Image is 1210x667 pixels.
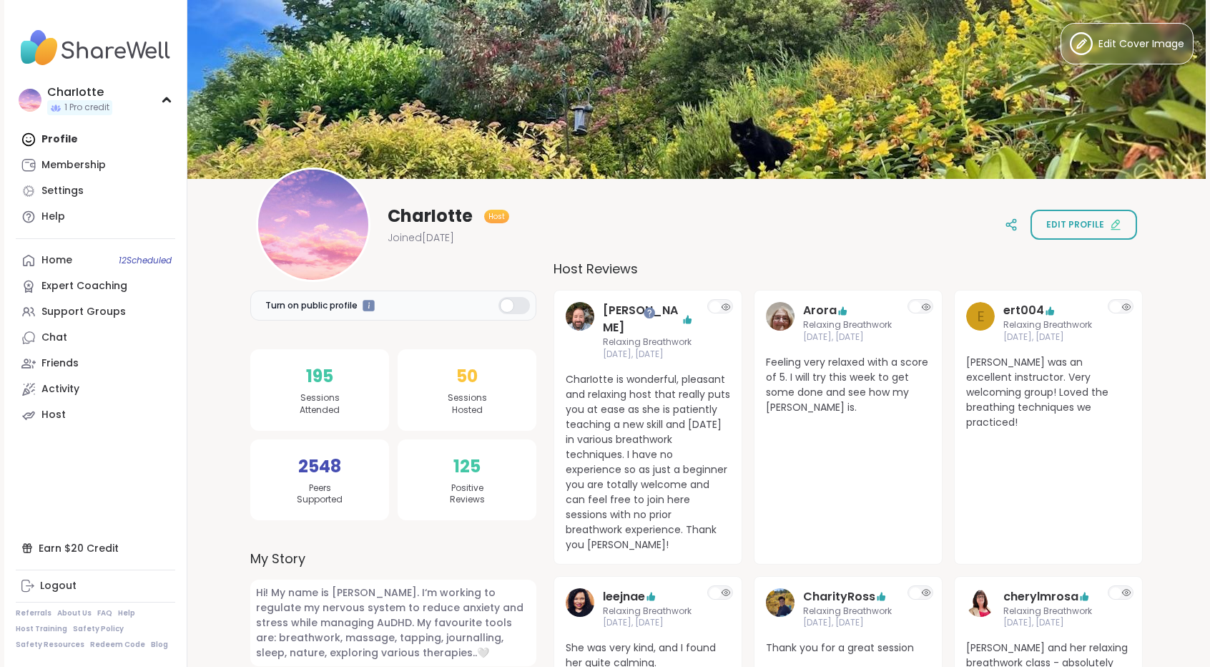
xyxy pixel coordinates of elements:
[453,454,481,479] span: 125
[41,356,79,371] div: Friends
[16,640,84,650] a: Safety Resources
[566,302,594,331] img: Brian_L
[1003,331,1093,344] span: [DATE], [DATE]
[966,355,1131,430] span: [PERSON_NAME] was an excellent instructor. Very welcoming group! Loved the breathing techniques w...
[1098,36,1184,52] span: Edit Cover Image
[966,588,995,617] img: cherylmrosa
[766,588,795,630] a: CharityRoss
[603,617,693,629] span: [DATE], [DATE]
[16,248,175,273] a: Home12Scheduled
[41,158,106,172] div: Membership
[1046,218,1104,231] span: Edit profile
[16,204,175,230] a: Help
[297,482,343,507] span: Peers Supported
[803,331,893,344] span: [DATE], [DATE]
[388,205,473,228] span: CharIotte
[566,302,594,361] a: Brian_L
[388,230,454,245] span: Joined [DATE]
[603,336,693,349] span: Relaxing Breathwork
[803,605,893,618] span: Relaxing Breathwork
[1003,605,1093,618] span: Relaxing Breathwork
[19,89,41,112] img: CharIotte
[47,84,112,100] div: CharIotte
[16,402,175,428] a: Host
[298,454,341,479] span: 2548
[64,102,109,114] span: 1 Pro credit
[966,588,995,630] a: cherylmrosa
[16,325,175,351] a: Chat
[306,364,333,389] span: 195
[450,482,485,507] span: Positive Reviews
[803,302,837,319] a: Arora
[566,372,730,552] span: CharIotte is wonderful, pleasant and relaxing host that really puts you at ease as she is patient...
[603,605,693,618] span: Relaxing Breathwork
[603,588,645,605] a: leejnae
[766,641,930,656] span: Thank you for a great session
[16,535,175,561] div: Earn $20 Credit
[16,178,175,204] a: Settings
[57,608,92,618] a: About Us
[766,302,795,331] img: Arora
[41,382,79,396] div: Activity
[265,299,358,312] span: Turn on public profile
[41,331,67,345] div: Chat
[1061,23,1194,64] button: Edit Cover Image
[250,580,536,666] span: Hi! My name is [PERSON_NAME]. I‘m working to regulate my nervous system to reduce anxiety and str...
[97,608,112,618] a: FAQ
[448,392,487,417] span: Sessions Hosted
[16,608,51,618] a: Referrals
[566,588,594,617] img: leejnae
[41,253,72,268] div: Home
[16,152,175,178] a: Membership
[300,392,340,417] span: Sessions Attended
[766,355,930,415] span: Feeling very relaxed with a score of 5. I will try this week to get some done and see how my [PER...
[1003,302,1044,319] a: ert004
[258,170,368,280] img: CharIotte
[118,608,135,618] a: Help
[644,307,655,318] iframe: Spotlight
[41,305,126,319] div: Support Groups
[73,624,124,634] a: Safety Policy
[16,573,175,599] a: Logout
[803,319,893,331] span: Relaxing Breathwork
[16,23,175,73] img: ShareWell Nav Logo
[1003,319,1093,331] span: Relaxing Breathwork
[16,351,175,376] a: Friends
[977,306,985,327] span: e
[41,210,65,224] div: Help
[90,640,145,650] a: Redeem Code
[603,349,693,361] span: [DATE], [DATE]
[151,640,168,650] a: Blog
[16,376,175,402] a: Activity
[766,302,795,344] a: Arora
[40,579,77,593] div: Logout
[363,300,375,312] iframe: Spotlight
[603,302,682,336] a: [PERSON_NAME]
[803,617,893,629] span: [DATE], [DATE]
[16,273,175,299] a: Expert Coaching
[16,299,175,325] a: Support Groups
[803,588,875,605] a: CharityRoss
[966,302,995,344] a: e
[41,184,84,198] div: Settings
[1003,617,1093,629] span: [DATE], [DATE]
[41,408,66,422] div: Host
[456,364,478,389] span: 50
[119,255,172,266] span: 12 Scheduled
[41,279,127,293] div: Expert Coaching
[1003,588,1078,605] a: cherylmrosa
[16,624,67,634] a: Host Training
[766,588,795,617] img: CharityRoss
[1031,210,1137,240] button: Edit profile
[566,588,594,630] a: leejnae
[488,211,505,222] span: Host
[250,549,536,568] label: My Story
